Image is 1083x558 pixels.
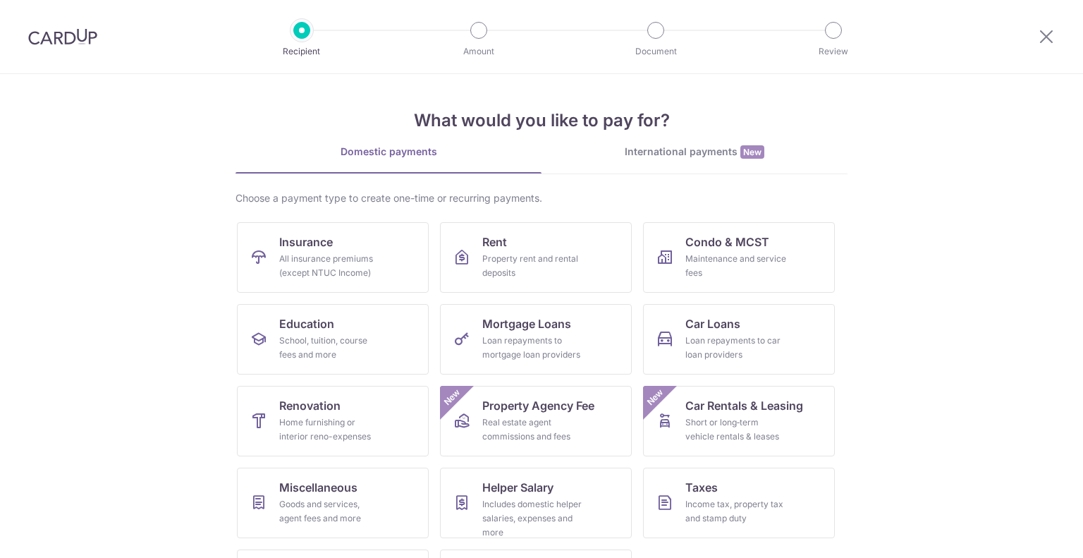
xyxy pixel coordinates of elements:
h4: What would you like to pay for? [235,108,848,133]
span: Rent [482,233,507,250]
div: Goods and services, agent fees and more [279,497,381,526]
span: Mortgage Loans [482,315,571,332]
a: Car Rentals & LeasingShort or long‑term vehicle rentals & leasesNew [643,386,835,456]
a: Property Agency FeeReal estate agent commissions and feesNew [440,386,632,456]
span: Insurance [279,233,333,250]
p: Review [781,44,886,59]
span: Renovation [279,397,341,414]
span: Helper Salary [482,479,553,496]
a: TaxesIncome tax, property tax and stamp duty [643,468,835,538]
a: Helper SalaryIncludes domestic helper salaries, expenses and more [440,468,632,538]
span: Car Rentals & Leasing [685,397,803,414]
div: Income tax, property tax and stamp duty [685,497,787,526]
div: Includes domestic helper salaries, expenses and more [482,497,584,540]
div: All insurance premiums (except NTUC Income) [279,252,381,280]
span: Car Loans [685,315,740,332]
span: New [644,386,667,409]
span: Education [279,315,334,332]
p: Recipient [250,44,354,59]
a: MiscellaneousGoods and services, agent fees and more [237,468,429,538]
div: Choose a payment type to create one-time or recurring payments. [235,191,848,205]
a: RenovationHome furnishing or interior reno-expenses [237,386,429,456]
div: Loan repayments to mortgage loan providers [482,334,584,362]
p: Amount [427,44,531,59]
div: Property rent and rental deposits [482,252,584,280]
span: Taxes [685,479,718,496]
img: CardUp [28,28,97,45]
a: EducationSchool, tuition, course fees and more [237,304,429,375]
span: Condo & MCST [685,233,769,250]
a: InsuranceAll insurance premiums (except NTUC Income) [237,222,429,293]
span: New [740,145,764,159]
div: Maintenance and service fees [685,252,787,280]
span: Miscellaneous [279,479,357,496]
iframe: Opens a widget where you can find more information [993,516,1069,551]
p: Document [604,44,708,59]
div: Home furnishing or interior reno-expenses [279,416,381,444]
a: Car LoansLoan repayments to car loan providers [643,304,835,375]
div: Loan repayments to car loan providers [685,334,787,362]
div: International payments [541,145,848,159]
a: RentProperty rent and rental deposits [440,222,632,293]
span: Property Agency Fee [482,397,594,414]
div: School, tuition, course fees and more [279,334,381,362]
div: Short or long‑term vehicle rentals & leases [685,416,787,444]
a: Condo & MCSTMaintenance and service fees [643,222,835,293]
div: Domestic payments [235,145,541,159]
span: New [441,386,464,409]
div: Real estate agent commissions and fees [482,416,584,444]
a: Mortgage LoansLoan repayments to mortgage loan providers [440,304,632,375]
